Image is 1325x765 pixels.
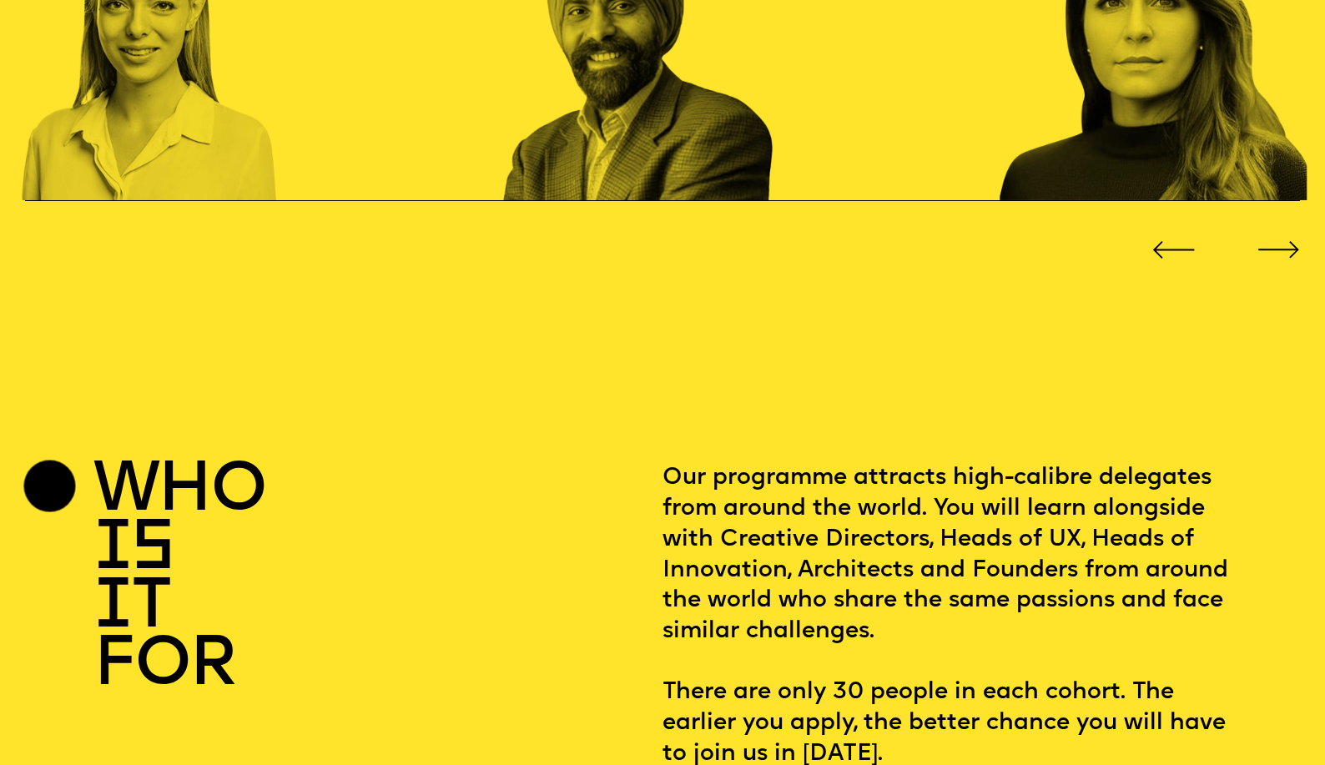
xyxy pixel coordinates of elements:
button: Go to previous slide [1152,235,1196,253]
span: i [93,516,131,584]
span: i [93,575,131,642]
button: Go to next slide [1257,235,1301,253]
